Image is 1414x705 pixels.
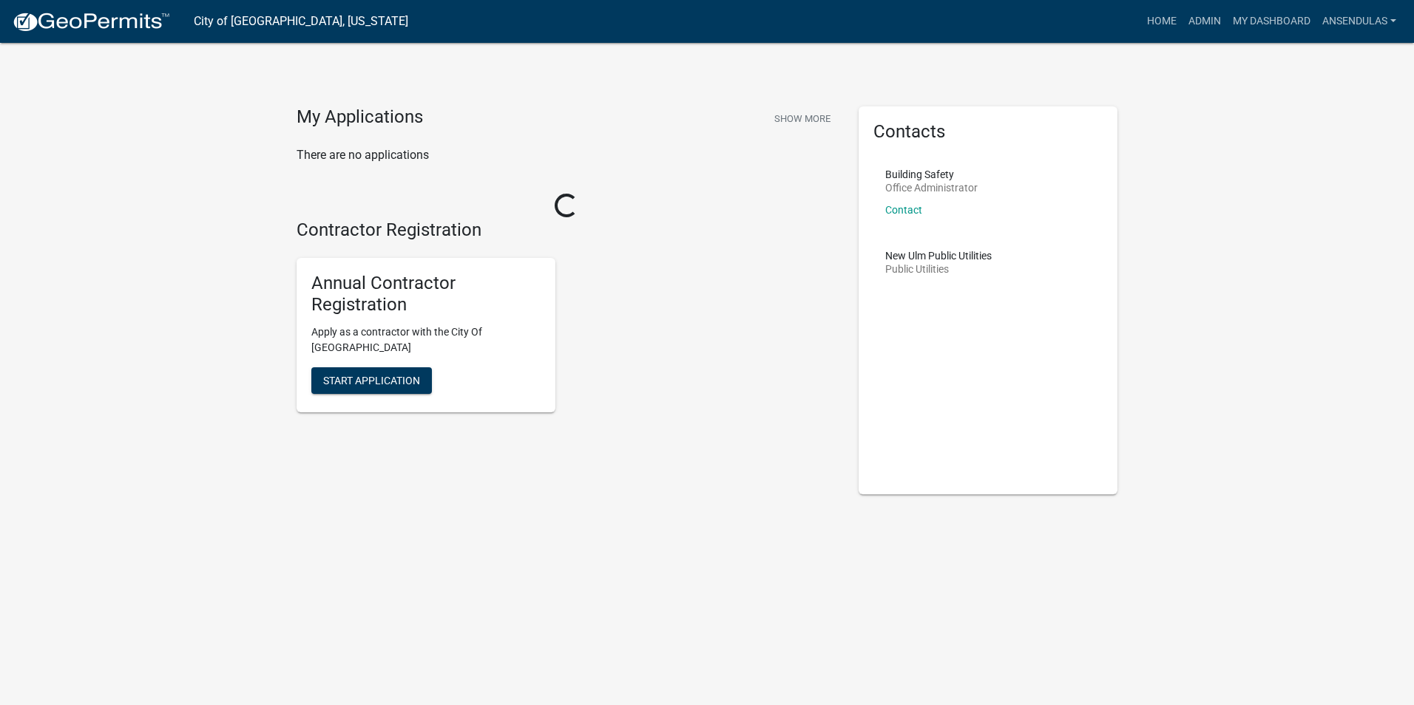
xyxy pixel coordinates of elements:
[885,169,978,180] p: Building Safety
[873,121,1103,143] h5: Contacts
[297,219,836,241] h4: Contractor Registration
[311,273,541,316] h5: Annual Contractor Registration
[323,374,420,386] span: Start Application
[297,106,423,129] h4: My Applications
[194,9,408,34] a: City of [GEOGRAPHIC_DATA], [US_STATE]
[885,183,978,193] p: Office Administrator
[1183,7,1227,35] a: Admin
[885,251,992,261] p: New Ulm Public Utilities
[311,367,432,394] button: Start Application
[768,106,836,131] button: Show More
[311,324,541,355] p: Apply as a contractor with the City Of [GEOGRAPHIC_DATA]
[297,146,836,164] p: There are no applications
[1227,7,1316,35] a: My Dashboard
[885,204,922,216] a: Contact
[1316,7,1402,35] a: ansendulas
[1141,7,1183,35] a: Home
[885,264,992,274] p: Public Utilities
